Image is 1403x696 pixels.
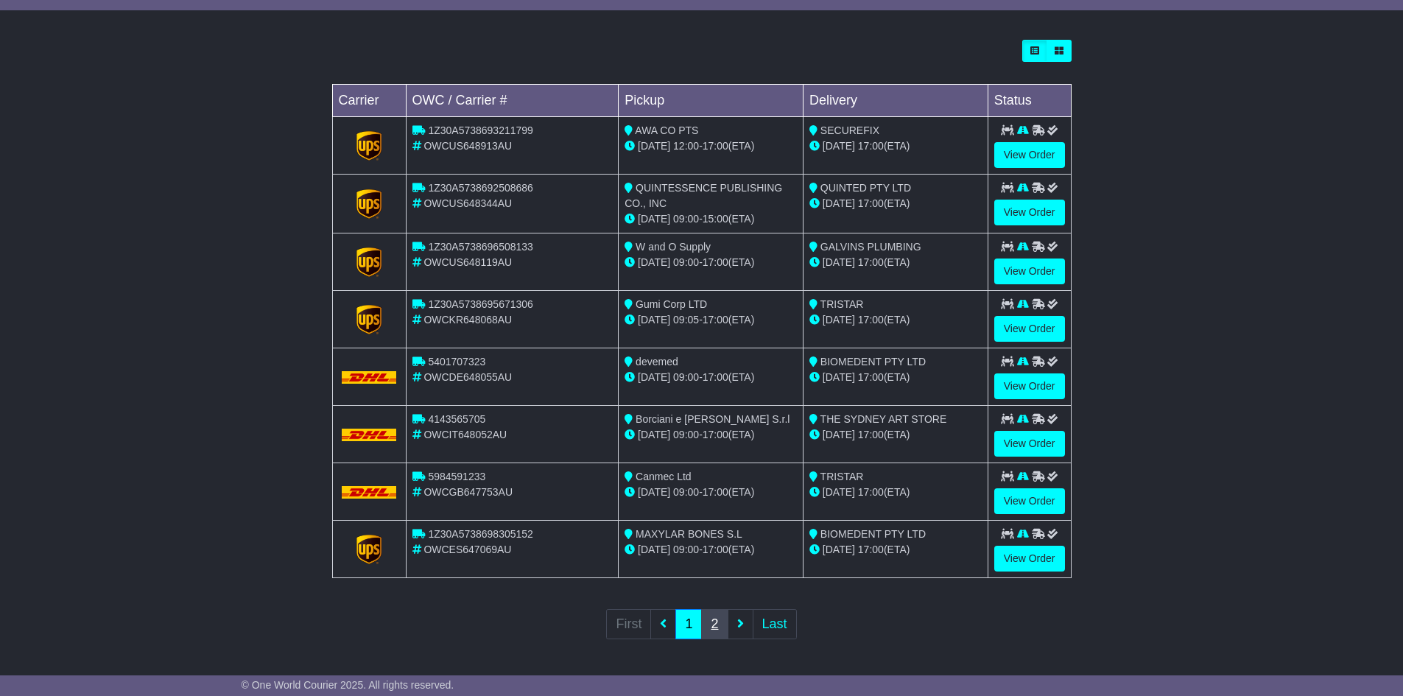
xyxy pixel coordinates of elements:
[423,371,512,383] span: OWCDE648055AU
[625,255,797,270] div: - (ETA)
[638,544,670,555] span: [DATE]
[673,256,699,268] span: 09:00
[636,528,742,540] span: MAXYLAR BONES S.L
[356,535,381,564] img: GetCarrierServiceLogo
[423,314,512,326] span: OWCKR648068AU
[753,609,797,639] a: Last
[820,182,911,194] span: QUINTED PTY LTD
[823,429,855,440] span: [DATE]
[703,140,728,152] span: 17:00
[625,485,797,500] div: - (ETA)
[428,182,532,194] span: 1Z30A5738692508686
[638,314,670,326] span: [DATE]
[638,429,670,440] span: [DATE]
[994,316,1065,342] a: View Order
[994,488,1065,514] a: View Order
[638,256,670,268] span: [DATE]
[809,542,982,558] div: (ETA)
[673,429,699,440] span: 09:00
[638,371,670,383] span: [DATE]
[823,256,855,268] span: [DATE]
[858,197,884,209] span: 17:00
[994,373,1065,399] a: View Order
[820,471,864,482] span: TRISTAR
[625,211,797,227] div: - (ETA)
[673,486,699,498] span: 09:00
[858,544,884,555] span: 17:00
[428,124,532,136] span: 1Z30A5738693211799
[636,298,707,310] span: Gumi Corp LTD
[356,247,381,277] img: GetCarrierServiceLogo
[701,609,728,639] a: 2
[820,241,921,253] span: GALVINS PLUMBING
[858,371,884,383] span: 17:00
[673,213,699,225] span: 09:00
[332,85,406,117] td: Carrier
[809,138,982,154] div: (ETA)
[703,429,728,440] span: 17:00
[423,197,512,209] span: OWCUS648344AU
[703,256,728,268] span: 17:00
[823,314,855,326] span: [DATE]
[428,413,485,425] span: 4143565705
[858,486,884,498] span: 17:00
[994,142,1065,168] a: View Order
[625,370,797,385] div: - (ETA)
[809,370,982,385] div: (ETA)
[809,485,982,500] div: (ETA)
[625,182,782,209] span: QUINTESSENCE PUBLISHING CO., INC
[820,528,926,540] span: BIOMEDENT PTY LTD
[820,356,926,368] span: BIOMEDENT PTY LTD
[625,427,797,443] div: - (ETA)
[703,544,728,555] span: 17:00
[823,486,855,498] span: [DATE]
[858,429,884,440] span: 17:00
[823,197,855,209] span: [DATE]
[675,609,702,639] a: 1
[636,241,711,253] span: W and O Supply
[703,486,728,498] span: 17:00
[809,255,982,270] div: (ETA)
[858,140,884,152] span: 17:00
[820,298,864,310] span: TRISTAR
[994,200,1065,225] a: View Order
[625,542,797,558] div: - (ETA)
[988,85,1071,117] td: Status
[356,131,381,161] img: GetCarrierServiceLogo
[673,140,699,152] span: 12:00
[823,140,855,152] span: [DATE]
[428,528,532,540] span: 1Z30A5738698305152
[823,371,855,383] span: [DATE]
[423,256,512,268] span: OWCUS648119AU
[858,314,884,326] span: 17:00
[823,544,855,555] span: [DATE]
[625,138,797,154] div: - (ETA)
[342,371,397,383] img: DHL.png
[428,298,532,310] span: 1Z30A5738695671306
[406,85,619,117] td: OWC / Carrier #
[809,427,982,443] div: (ETA)
[428,356,485,368] span: 5401707323
[428,241,532,253] span: 1Z30A5738696508133
[994,259,1065,284] a: View Order
[638,486,670,498] span: [DATE]
[994,431,1065,457] a: View Order
[242,679,454,691] span: © One World Courier 2025. All rights reserved.
[636,471,691,482] span: Canmec Ltd
[356,189,381,219] img: GetCarrierServiceLogo
[619,85,804,117] td: Pickup
[356,305,381,334] img: GetCarrierServiceLogo
[342,429,397,440] img: DHL.png
[809,312,982,328] div: (ETA)
[423,544,511,555] span: OWCES647069AU
[673,314,699,326] span: 09:05
[673,371,699,383] span: 09:00
[423,429,507,440] span: OWCIT648052AU
[428,471,485,482] span: 5984591233
[342,486,397,498] img: DHL.png
[638,213,670,225] span: [DATE]
[423,140,512,152] span: OWCUS648913AU
[703,371,728,383] span: 17:00
[625,312,797,328] div: - (ETA)
[858,256,884,268] span: 17:00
